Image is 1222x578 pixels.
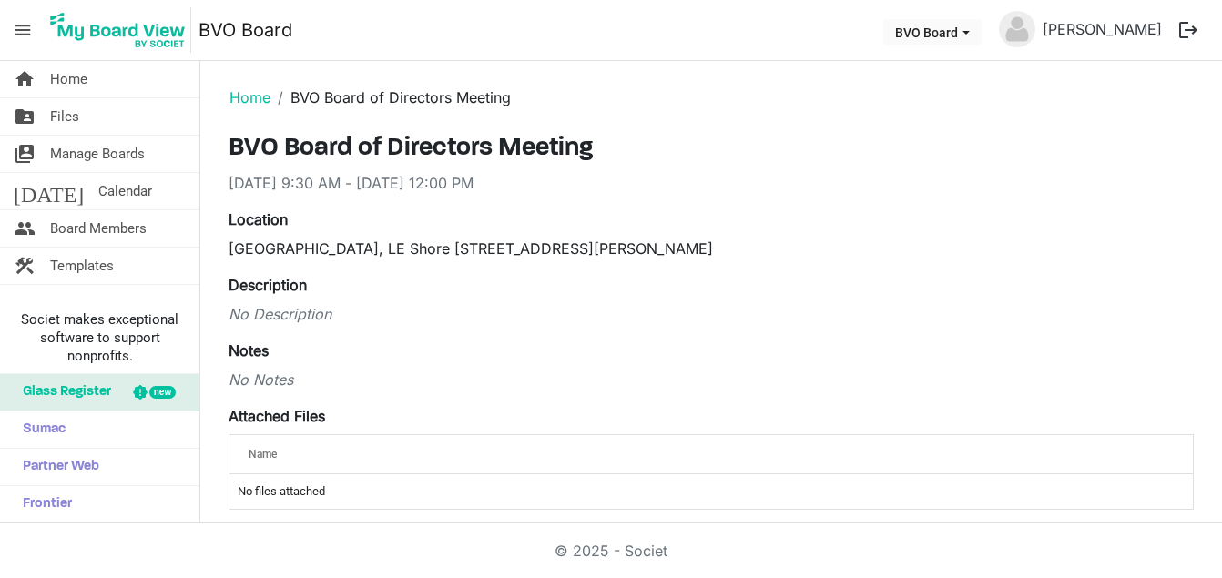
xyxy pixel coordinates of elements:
[14,210,36,247] span: people
[50,136,145,172] span: Manage Boards
[45,7,191,53] img: My Board View Logo
[50,61,87,97] span: Home
[999,11,1035,47] img: no-profile-picture.svg
[1169,11,1207,49] button: logout
[14,248,36,284] span: construction
[249,448,277,461] span: Name
[229,172,1194,194] div: [DATE] 9:30 AM - [DATE] 12:00 PM
[14,411,66,448] span: Sumac
[14,486,72,522] span: Frontier
[229,88,270,106] a: Home
[229,208,288,230] label: Location
[14,173,84,209] span: [DATE]
[555,542,667,560] a: © 2025 - Societ
[14,61,36,97] span: home
[229,474,1193,509] td: No files attached
[229,340,269,361] label: Notes
[229,134,1194,165] h3: BVO Board of Directors Meeting
[229,405,325,427] label: Attached Files
[50,98,79,135] span: Files
[5,13,40,47] span: menu
[14,449,99,485] span: Partner Web
[14,136,36,172] span: switch_account
[229,274,307,296] label: Description
[883,19,982,45] button: BVO Board dropdownbutton
[14,98,36,135] span: folder_shared
[98,173,152,209] span: Calendar
[149,386,176,399] div: new
[45,7,199,53] a: My Board View Logo
[50,210,147,247] span: Board Members
[229,303,1194,325] div: No Description
[229,369,1194,390] div: No Notes
[50,248,114,284] span: Templates
[14,374,111,411] span: Glass Register
[270,86,511,108] li: BVO Board of Directors Meeting
[229,238,1194,259] div: [GEOGRAPHIC_DATA], LE Shore [STREET_ADDRESS][PERSON_NAME]
[1035,11,1169,47] a: [PERSON_NAME]
[199,12,292,48] a: BVO Board
[8,310,191,365] span: Societ makes exceptional software to support nonprofits.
